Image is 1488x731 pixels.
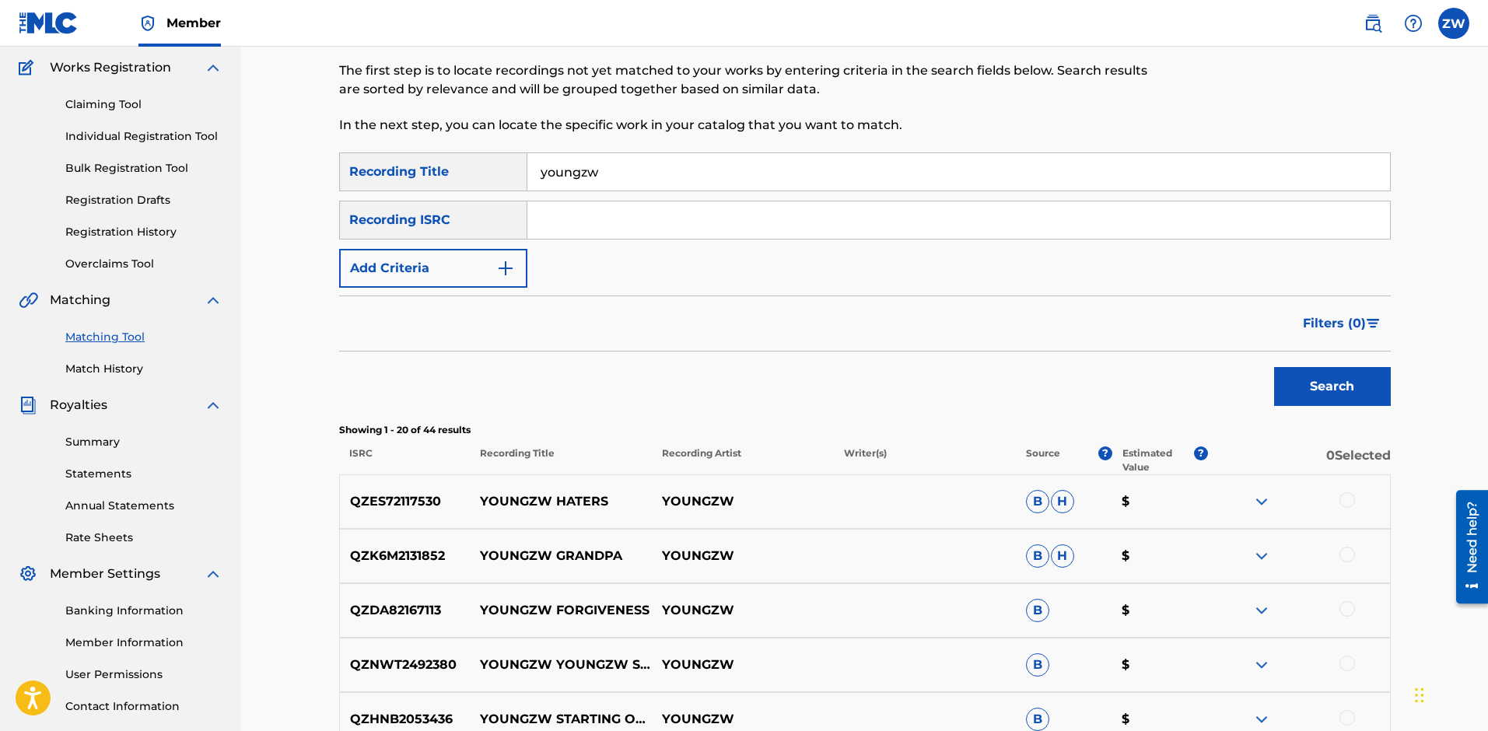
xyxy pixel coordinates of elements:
[65,466,222,482] a: Statements
[1026,653,1049,677] span: B
[652,446,834,474] p: Recording Artist
[339,446,470,474] p: ISRC
[65,96,222,113] a: Claiming Tool
[339,116,1149,135] p: In the next step, you can locate the specific work in your catalog that you want to match.
[1026,544,1049,568] span: B
[166,14,221,32] span: Member
[469,446,651,474] p: Recording Title
[834,446,1016,474] p: Writer(s)
[65,603,222,619] a: Banking Information
[1252,492,1271,511] img: expand
[496,259,515,278] img: 9d2ae6d4665cec9f34b9.svg
[1415,672,1424,719] div: Drag
[65,635,222,651] a: Member Information
[1410,656,1488,731] iframe: Chat Widget
[339,61,1149,99] p: The first step is to locate recordings not yet matched to your works by entering criteria in the ...
[1438,8,1469,39] div: User Menu
[1026,490,1049,513] span: B
[1098,446,1112,460] span: ?
[1112,656,1208,674] p: $
[470,710,652,729] p: YOUNGZW STARTING OVER
[65,666,222,683] a: User Permissions
[1208,446,1390,474] p: 0 Selected
[19,291,38,310] img: Matching
[65,329,222,345] a: Matching Tool
[1404,14,1423,33] img: help
[1112,547,1208,565] p: $
[50,291,110,310] span: Matching
[65,256,222,272] a: Overclaims Tool
[65,361,222,377] a: Match History
[340,601,471,620] p: QZDA82167113
[1252,601,1271,620] img: expand
[50,565,160,583] span: Member Settings
[65,128,222,145] a: Individual Registration Tool
[1252,547,1271,565] img: expand
[65,224,222,240] a: Registration History
[470,601,652,620] p: YOUNGZW FORGIVENESS
[204,291,222,310] img: expand
[65,434,222,450] a: Summary
[204,396,222,414] img: expand
[470,547,652,565] p: YOUNGZW GRANDPA
[19,396,37,414] img: Royalties
[204,58,222,77] img: expand
[1398,8,1429,39] div: Help
[1367,319,1380,328] img: filter
[652,547,834,565] p: YOUNGZW
[340,710,471,729] p: QZHNB2053436
[340,656,471,674] p: QZNWT2492380
[1252,710,1271,729] img: expand
[50,396,107,414] span: Royalties
[1303,314,1366,333] span: Filters ( 0 )
[470,656,652,674] p: YOUNGZW YOUNGZW SHUT UP AND DANCE
[1112,492,1208,511] p: $
[65,498,222,514] a: Annual Statements
[1194,446,1208,460] span: ?
[138,14,157,33] img: Top Rightsholder
[1122,446,1194,474] p: Estimated Value
[340,547,471,565] p: QZK6M2131852
[1274,367,1391,406] button: Search
[652,601,834,620] p: YOUNGZW
[339,249,527,288] button: Add Criteria
[339,423,1391,437] p: Showing 1 - 20 of 44 results
[1444,484,1488,610] iframe: Resource Center
[50,58,171,77] span: Works Registration
[19,12,79,34] img: MLC Logo
[470,492,652,511] p: YOUNGZW HATERS
[65,160,222,177] a: Bulk Registration Tool
[1051,490,1074,513] span: H
[65,192,222,208] a: Registration Drafts
[1252,656,1271,674] img: expand
[1112,601,1208,620] p: $
[339,152,1391,414] form: Search Form
[652,492,834,511] p: YOUNGZW
[1026,446,1060,474] p: Source
[204,565,222,583] img: expand
[1026,708,1049,731] span: B
[19,565,37,583] img: Member Settings
[1026,599,1049,622] span: B
[19,58,39,77] img: Works Registration
[1112,710,1208,729] p: $
[1051,544,1074,568] span: H
[1364,14,1382,33] img: search
[65,698,222,715] a: Contact Information
[1357,8,1388,39] a: Public Search
[65,530,222,546] a: Rate Sheets
[1294,304,1391,343] button: Filters (0)
[652,656,834,674] p: YOUNGZW
[340,492,471,511] p: QZES72117530
[652,710,834,729] p: YOUNGZW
